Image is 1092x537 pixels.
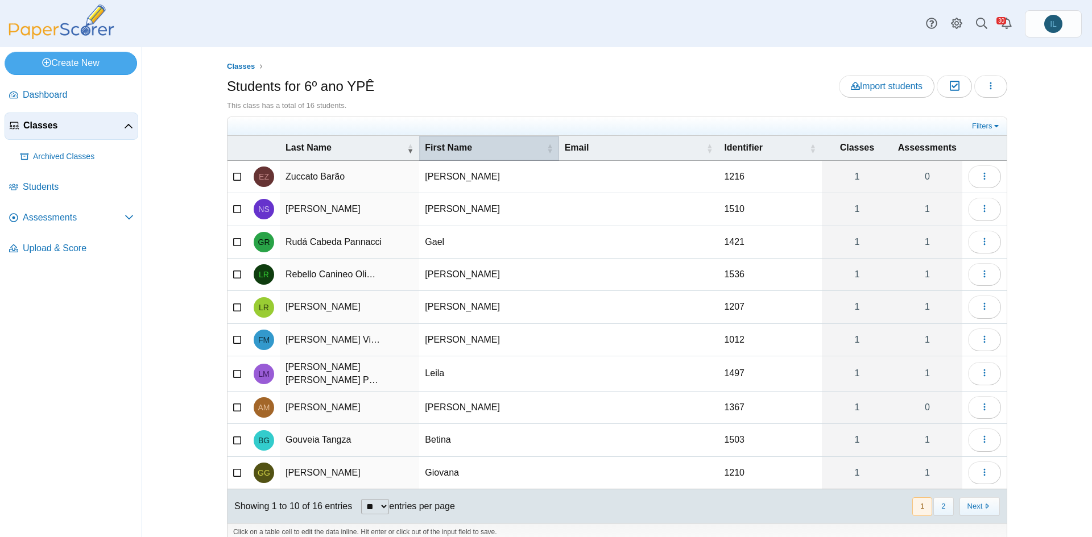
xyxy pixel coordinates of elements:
td: [PERSON_NAME] [419,193,559,226]
span: Last Name [286,141,404,154]
span: Betina Gouveia Tangza [258,436,270,444]
td: 1012 [718,324,822,356]
td: 1207 [718,291,822,323]
a: Import students [839,75,934,98]
span: Identifier : Activate to sort [809,143,816,154]
td: [PERSON_NAME] [419,291,559,323]
span: Maria Yuki Coelho Pessoa [286,362,378,384]
span: Assessments [898,141,957,154]
td: 1210 [718,457,822,489]
a: 1 [822,291,892,323]
a: Classes [224,60,258,74]
h1: Students for 6º ano YPÊ [227,77,374,96]
span: Identifier [724,141,807,154]
td: 1367 [718,392,822,424]
span: Arthur Marcel Martins Visan [258,403,270,411]
a: Dashboard [5,82,138,109]
a: 1 [822,356,892,391]
span: Assessments [23,211,125,224]
td: 1421 [718,226,822,259]
div: This class has a total of 16 students. [227,101,1007,111]
span: Felipe Miranda Ornellas Vigneron [258,336,270,344]
td: [PERSON_NAME] [419,259,559,291]
span: Liz Ramos Brunini Pitta [259,303,269,311]
span: Naomi Suyama Elimelech [258,205,269,213]
td: Giovana [419,457,559,489]
td: 1536 [718,259,822,291]
td: 1216 [718,161,822,193]
a: PaperScorer [5,31,118,41]
a: Upload & Score [5,235,138,263]
span: Iara Lovizio [1050,20,1057,28]
span: Students [23,181,134,193]
a: 1 [892,193,962,225]
span: Last Name : Activate to remove sorting [407,143,413,154]
span: First Name [425,141,544,154]
td: [PERSON_NAME] [419,392,559,424]
td: Zuccato Barão [280,161,419,193]
button: 1 [912,497,932,516]
a: Archived Classes [16,143,138,170]
span: Lucas Rebello Canineo Oliveira [259,270,269,278]
a: 1 [892,324,962,356]
td: [PERSON_NAME] [280,291,419,323]
td: [PERSON_NAME] [419,324,559,356]
td: Rudá Cabeda Pannacci [280,226,419,259]
label: entries per page [389,501,455,511]
a: 0 [892,392,962,423]
a: 1 [892,457,962,489]
a: 1 [822,392,892,423]
td: 1503 [718,424,822,456]
span: Upload & Score [23,242,134,255]
td: [PERSON_NAME] [419,161,559,193]
td: Betina [419,424,559,456]
td: Gouveia Tangza [280,424,419,456]
a: 1 [822,457,892,489]
a: 1 [822,193,892,225]
span: Iara Lovizio [1044,15,1062,33]
a: Create New [5,52,137,74]
a: 1 [892,226,962,258]
td: Leila [419,356,559,392]
span: Email : Activate to sort [706,143,713,154]
span: Dashboard [23,89,134,101]
span: Archived Classes [33,151,134,163]
a: 0 [892,161,962,193]
td: 1510 [718,193,822,226]
div: Showing 1 to 10 of 16 entries [227,489,352,523]
span: Classes [23,119,124,132]
td: [PERSON_NAME] [280,193,419,226]
span: Gael Rudá Cabeda Pannacci [258,238,270,246]
span: Enrico Zuccato Barão [259,173,269,181]
span: Email [565,141,704,154]
td: [PERSON_NAME] [280,392,419,424]
button: Next [959,497,1000,516]
button: 2 [933,497,953,516]
span: Classes [227,62,255,70]
span: Miranda Ornellas Vigneron [286,335,380,344]
a: Filters [969,120,1004,132]
span: Leila Maria Yuki Coelho Pessoa [258,370,269,378]
a: Students [5,174,138,201]
a: Alerts [994,11,1019,36]
a: Classes [5,113,138,140]
a: 1 [822,161,892,193]
a: 1 [822,226,892,258]
td: Gael [419,226,559,259]
a: 1 [822,424,892,456]
a: 1 [822,324,892,356]
span: Import students [851,81,923,91]
nav: pagination [911,497,1000,516]
a: 1 [892,356,962,391]
td: 1497 [718,356,822,392]
img: PaperScorer [5,5,118,39]
span: First Name : Activate to sort [547,143,553,154]
a: 1 [892,291,962,323]
a: Assessments [5,205,138,232]
a: Iara Lovizio [1025,10,1082,38]
span: Giovana Gaspar Vieira [258,469,270,477]
span: Classes [828,141,887,154]
a: 1 [892,424,962,456]
a: 1 [892,259,962,290]
td: [PERSON_NAME] [280,457,419,489]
